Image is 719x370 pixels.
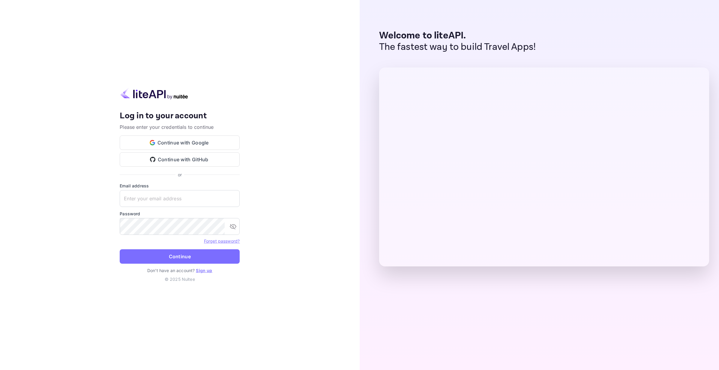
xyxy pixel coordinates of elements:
[120,267,240,274] p: Don't have an account?
[120,211,240,217] label: Password
[120,111,240,121] h4: Log in to your account
[204,238,240,244] a: Forget password?
[120,249,240,264] button: Continue
[120,135,240,150] button: Continue with Google
[379,68,709,266] img: liteAPI Dashboard Preview
[379,41,536,53] p: The fastest way to build Travel Apps!
[120,190,240,207] input: Enter your email address
[196,268,212,273] a: Sign up
[204,238,240,244] a: Forget password?
[379,30,536,41] p: Welcome to liteAPI.
[120,123,240,131] p: Please enter your credentials to continue
[178,171,182,178] p: or
[227,220,239,232] button: toggle password visibility
[120,152,240,167] button: Continue with GitHub
[120,88,189,99] img: liteapi
[120,183,240,189] label: Email address
[120,276,240,282] p: © 2025 Nuitee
